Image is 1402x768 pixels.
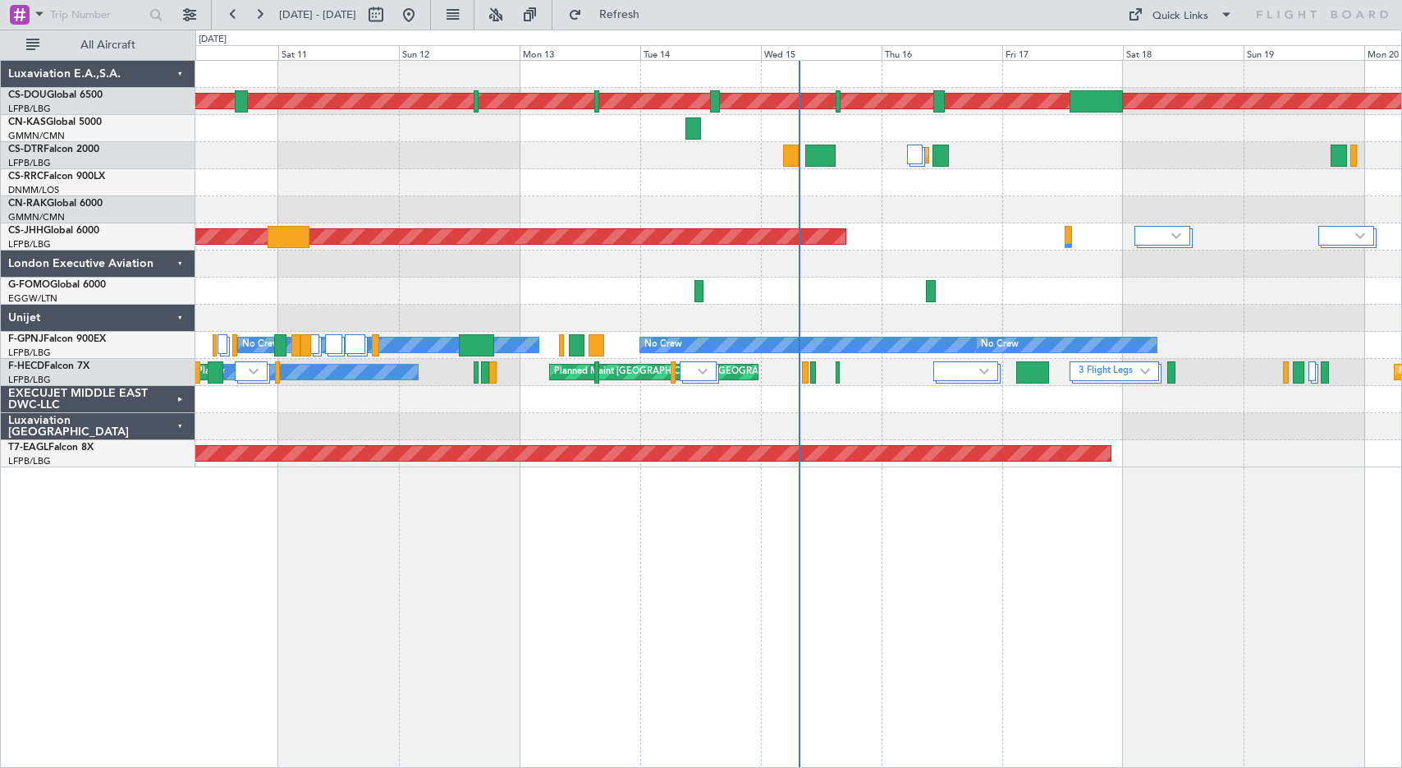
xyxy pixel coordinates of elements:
a: LFPB/LBG [8,238,51,251]
span: F-GPNJ [8,334,44,344]
a: GMMN/CMN [8,211,65,223]
a: DNMM/LOS [8,184,59,196]
div: Quick Links [1152,8,1208,25]
img: arrow-gray.svg [249,368,259,375]
div: Planned Maint [GEOGRAPHIC_DATA] ([GEOGRAPHIC_DATA]) [554,360,813,384]
a: F-GPNJFalcon 900EX [8,334,106,344]
div: No Crew [242,333,280,357]
a: CS-RRCFalcon 900LX [8,172,105,182]
img: arrow-gray.svg [1171,232,1181,239]
div: Sat 18 [1123,45,1244,60]
a: LFPB/LBG [8,157,51,169]
div: [DATE] [199,33,227,47]
div: Mon 13 [520,45,640,60]
a: LFPB/LBG [8,347,51,359]
span: All Aircraft [43,39,173,51]
span: T7-EAGL [8,443,48,453]
div: Sun 12 [399,45,520,60]
a: CN-KASGlobal 5000 [8,117,102,127]
a: LFPB/LBG [8,103,51,115]
a: T7-EAGLFalcon 8X [8,443,94,453]
div: Sat 11 [278,45,399,60]
div: No Crew [981,333,1019,357]
span: CN-RAK [8,199,47,209]
div: Sun 19 [1244,45,1364,60]
button: Refresh [561,2,659,28]
div: No Crew [644,333,682,357]
img: arrow-gray.svg [1140,368,1150,375]
div: Tue 14 [640,45,761,60]
span: CS-RRC [8,172,44,182]
a: GMMN/CMN [8,130,65,142]
img: arrow-gray.svg [698,368,708,375]
img: arrow-gray.svg [1355,232,1365,239]
a: CS-JHHGlobal 6000 [8,226,99,236]
span: F-HECD [8,361,44,371]
div: Fri 10 [158,45,278,60]
span: G-FOMO [8,280,50,290]
a: F-HECDFalcon 7X [8,361,89,371]
button: All Aircraft [18,32,178,58]
span: CS-DTR [8,145,44,154]
div: Fri 17 [1002,45,1123,60]
div: Thu 16 [882,45,1002,60]
span: CS-JHH [8,226,44,236]
a: EGGW/LTN [8,292,57,305]
span: Refresh [585,9,654,21]
div: Wed 15 [761,45,882,60]
button: Quick Links [1120,2,1241,28]
a: LFPB/LBG [8,374,51,386]
a: CS-DTRFalcon 2000 [8,145,99,154]
a: LFPB/LBG [8,455,51,467]
img: arrow-gray.svg [979,368,989,375]
a: CS-DOUGlobal 6500 [8,90,103,100]
label: 3 Flight Legs [1079,365,1140,379]
span: CN-KAS [8,117,46,127]
span: CS-DOU [8,90,47,100]
input: Trip Number [50,2,144,27]
a: G-FOMOGlobal 6000 [8,280,106,290]
span: [DATE] - [DATE] [279,7,356,22]
a: CN-RAKGlobal 6000 [8,199,103,209]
